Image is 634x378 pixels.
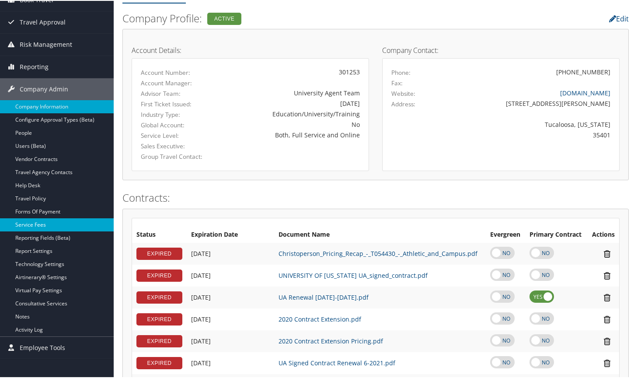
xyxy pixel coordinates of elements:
label: Industry Type: [141,109,205,118]
th: Expiration Date [187,226,274,242]
label: Fax: [391,78,403,87]
span: Employee Tools [20,336,65,358]
label: Phone: [391,67,411,76]
i: Remove Contract [599,336,615,345]
th: Evergreen [486,226,526,242]
span: [DATE] [191,292,211,301]
i: Remove Contract [599,358,615,367]
div: University Agent Team [218,87,360,97]
a: Edit [609,13,629,23]
h2: Contracts: [122,189,629,204]
a: UNIVERSITY OF [US_STATE] UA_signed_contract.pdf [279,270,428,279]
div: Add/Edit Date [191,315,270,322]
div: Both, Full Service and Online [218,129,360,139]
span: Company Admin [20,77,68,99]
label: First Ticket Issued: [141,99,205,108]
div: Active [207,12,241,24]
div: Add/Edit Date [191,358,270,366]
th: Document Name [274,226,486,242]
div: Education/University/Training [218,108,360,118]
div: Add/Edit Date [191,271,270,279]
div: EXPIRED [136,334,182,346]
a: UA Renewal [DATE]-[DATE].pdf [279,292,369,301]
span: [DATE] [191,336,211,344]
div: [PHONE_NUMBER] [556,66,610,76]
span: [DATE] [191,248,211,257]
label: Global Account: [141,120,205,129]
label: Website: [391,88,415,97]
span: Risk Management [20,33,72,55]
div: [DATE] [218,98,360,107]
i: Remove Contract [599,292,615,301]
div: Add/Edit Date [191,249,270,257]
div: EXPIRED [136,290,182,303]
label: Account Number: [141,67,205,76]
h4: Company Contact: [382,46,620,53]
span: [DATE] [191,314,211,322]
span: [DATE] [191,358,211,366]
div: 35401 [449,129,610,139]
a: Christoperson_Pricing_Recap_-_T054430_-_Athletic_and_Campus.pdf [279,248,477,257]
label: Advisor Team: [141,88,205,97]
div: Tucaloosa, [US_STATE] [449,119,610,128]
span: Travel Approval [20,10,66,32]
i: Remove Contract [599,314,615,323]
th: Status [132,226,187,242]
th: Actions [587,226,619,242]
div: EXPIRED [136,247,182,259]
div: EXPIRED [136,356,182,368]
label: Service Level: [141,130,205,139]
label: Account Manager: [141,78,205,87]
a: [DOMAIN_NAME] [560,88,610,96]
div: EXPIRED [136,312,182,325]
i: Remove Contract [599,248,615,258]
label: Group Travel Contact: [141,151,205,160]
h2: Company Profile: [122,10,456,25]
span: Reporting [20,55,49,77]
label: Sales Executive: [141,141,205,150]
div: [STREET_ADDRESS][PERSON_NAME] [449,98,610,107]
a: UA Signed Contract Renewal 6-2021.pdf [279,358,395,366]
label: Address: [391,99,415,108]
a: 2020 Contract Extension Pricing.pdf [279,336,383,344]
span: [DATE] [191,270,211,279]
div: No [218,119,360,128]
div: Add/Edit Date [191,336,270,344]
th: Primary Contract [525,226,587,242]
a: 2020 Contract Extension.pdf [279,314,361,322]
h4: Account Details: [132,46,369,53]
div: EXPIRED [136,269,182,281]
div: 301253 [218,66,360,76]
i: Remove Contract [599,270,615,280]
div: Add/Edit Date [191,293,270,301]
